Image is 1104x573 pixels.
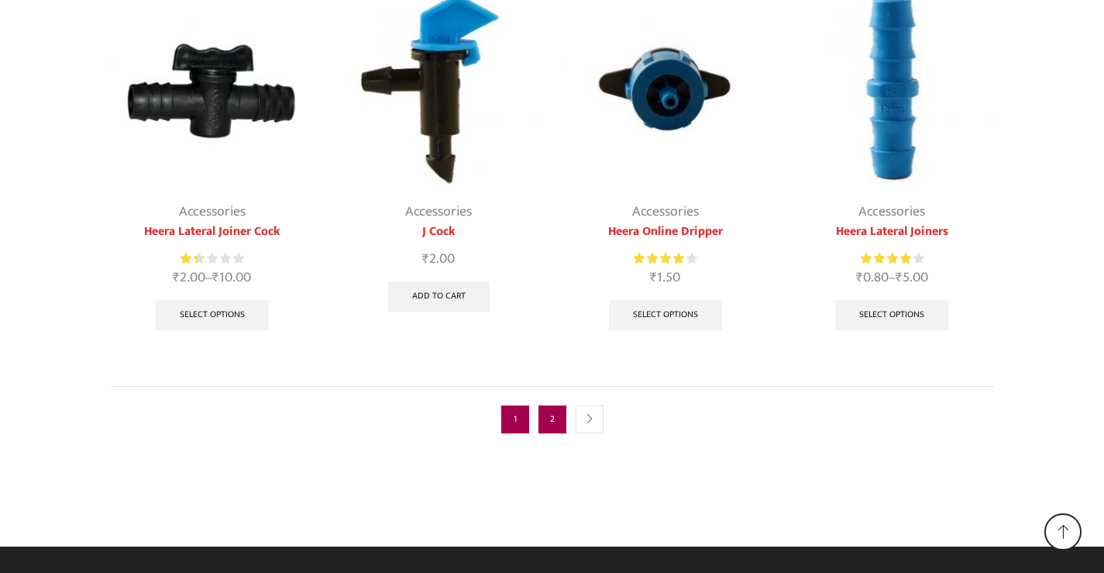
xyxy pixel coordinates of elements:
div: Rated 4.20 out of 5 [634,250,696,267]
span: ₹ [650,266,657,289]
span: Rated out of 5 [634,250,686,267]
a: Accessories [632,200,699,223]
div: Rated 1.33 out of 5 [181,250,243,267]
span: ₹ [896,266,903,289]
bdi: 2.00 [422,247,455,271]
span: Rated out of 5 [181,250,198,267]
span: ₹ [422,247,429,271]
a: Page 2 [538,406,566,433]
a: Select options for “Heera Lateral Joiner Cock” [156,300,269,331]
a: Accessories [405,200,472,223]
a: Select options for “Heera Lateral Joiners” [835,300,948,331]
a: Heera Lateral Joiners [790,223,994,241]
a: Heera Online Dripper [564,223,768,241]
div: Rated 4.00 out of 5 [861,250,923,267]
a: Add to cart: “J Cock” [388,281,490,312]
span: – [111,268,315,288]
a: Select options for “Heera Online Dripper” [609,300,722,331]
span: Page 1 [501,406,529,433]
bdi: 2.00 [173,266,205,289]
nav: Product Pagination [111,386,994,452]
bdi: 0.80 [856,266,889,289]
span: Rated out of 5 [861,250,911,267]
a: J Cock [337,223,541,241]
a: Accessories [179,200,246,223]
a: Accessories [858,200,925,223]
span: ₹ [212,266,219,289]
bdi: 5.00 [896,266,928,289]
bdi: 1.50 [650,266,680,289]
bdi: 10.00 [212,266,251,289]
a: Heera Lateral Joiner Cock [111,223,315,241]
span: ₹ [856,266,863,289]
span: – [790,268,994,288]
span: ₹ [173,266,180,289]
